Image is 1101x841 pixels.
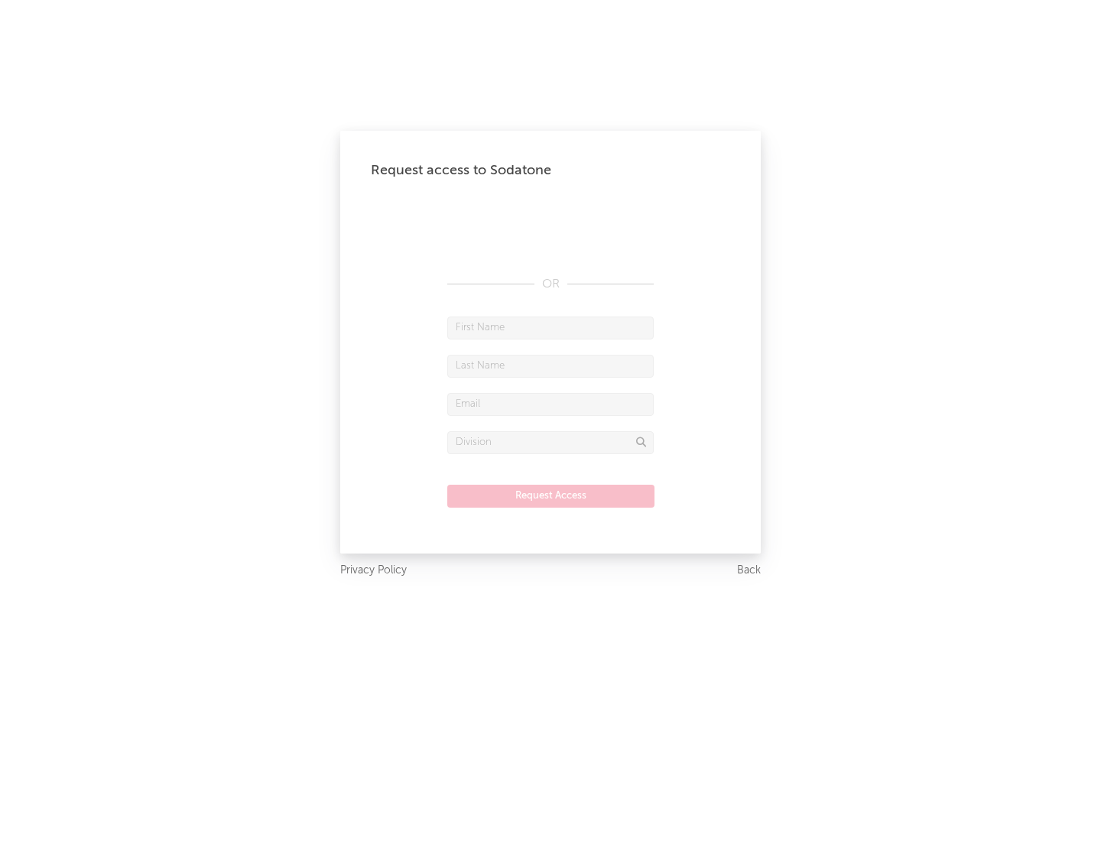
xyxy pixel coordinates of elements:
input: Last Name [447,355,654,378]
a: Privacy Policy [340,561,407,580]
div: Request access to Sodatone [371,161,730,180]
input: Division [447,431,654,454]
div: OR [447,275,654,294]
input: Email [447,393,654,416]
input: First Name [447,317,654,339]
button: Request Access [447,485,654,508]
a: Back [737,561,761,580]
